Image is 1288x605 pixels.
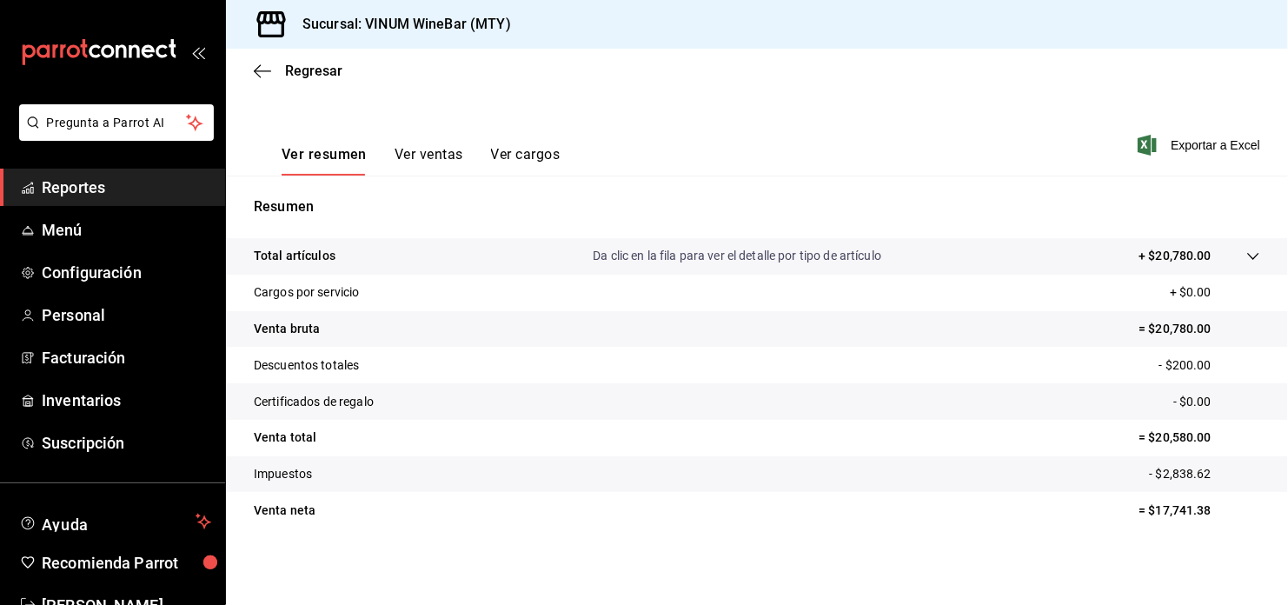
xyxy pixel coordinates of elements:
[12,126,214,144] a: Pregunta a Parrot AI
[254,502,315,520] p: Venta neta
[42,261,211,284] span: Configuración
[254,283,360,302] p: Cargos por servicio
[191,45,205,59] button: open_drawer_menu
[1139,502,1260,520] p: = $17,741.38
[289,14,511,35] h3: Sucursal: VINUM WineBar (MTY)
[254,63,342,79] button: Regresar
[42,303,211,327] span: Personal
[1170,283,1260,302] p: + $0.00
[282,146,367,176] button: Ver resumen
[1141,135,1260,156] button: Exportar a Excel
[491,146,561,176] button: Ver cargos
[254,196,1260,217] p: Resumen
[285,63,342,79] span: Regresar
[254,356,359,375] p: Descuentos totales
[1139,247,1212,265] p: + $20,780.00
[254,247,335,265] p: Total artículos
[1139,429,1260,447] p: = $20,580.00
[42,346,211,369] span: Facturación
[19,104,214,141] button: Pregunta a Parrot AI
[254,393,374,411] p: Certificados de regalo
[395,146,463,176] button: Ver ventas
[47,114,187,132] span: Pregunta a Parrot AI
[42,176,211,199] span: Reportes
[254,465,312,483] p: Impuestos
[42,389,211,412] span: Inventarios
[254,320,320,338] p: Venta bruta
[42,551,211,575] span: Recomienda Parrot
[42,431,211,455] span: Suscripción
[42,218,211,242] span: Menú
[593,247,881,265] p: Da clic en la fila para ver el detalle por tipo de artículo
[282,146,560,176] div: navigation tabs
[254,429,316,447] p: Venta total
[42,511,189,532] span: Ayuda
[1159,356,1260,375] p: - $200.00
[1139,320,1260,338] p: = $20,780.00
[1173,393,1260,411] p: - $0.00
[1150,465,1260,483] p: - $2,838.62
